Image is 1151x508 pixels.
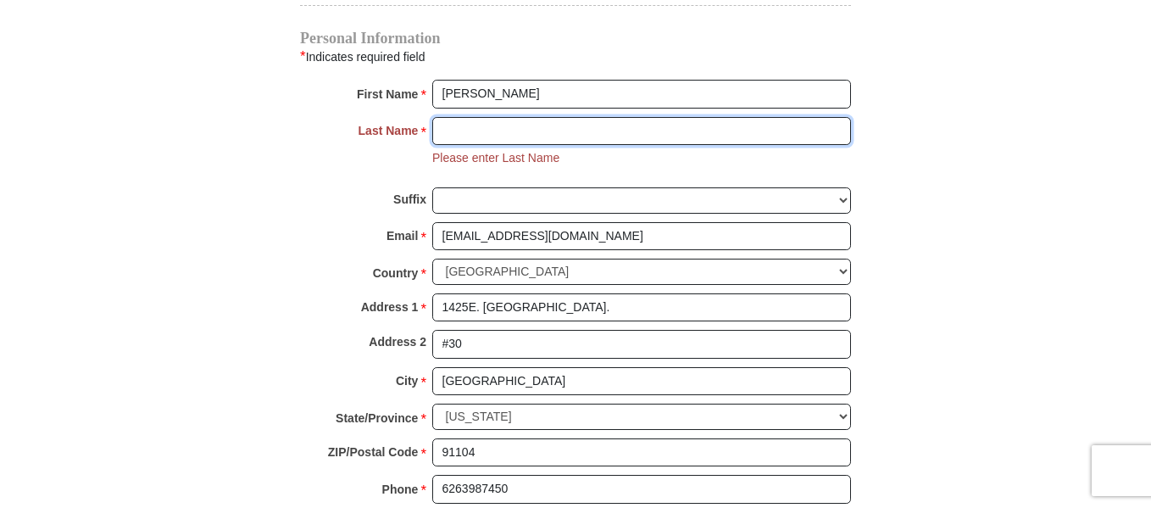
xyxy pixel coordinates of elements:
[396,369,418,393] strong: City
[361,295,419,319] strong: Address 1
[300,46,851,68] div: Indicates required field
[357,82,418,106] strong: First Name
[369,330,426,354] strong: Address 2
[432,149,559,167] li: Please enter Last Name
[382,477,419,501] strong: Phone
[328,440,419,464] strong: ZIP/Postal Code
[300,31,851,45] h4: Personal Information
[336,406,418,430] strong: State/Province
[386,224,418,248] strong: Email
[373,261,419,285] strong: Country
[359,119,419,142] strong: Last Name
[393,187,426,211] strong: Suffix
